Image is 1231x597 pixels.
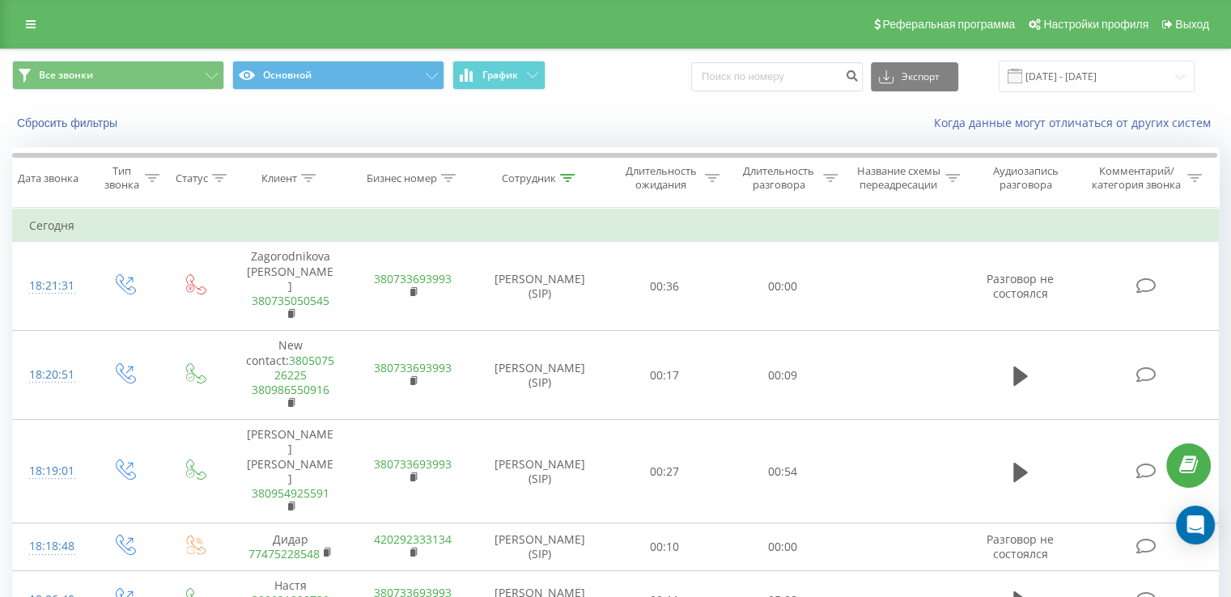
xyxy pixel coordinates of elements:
a: 380733693993 [374,456,452,472]
span: Разговор не состоялся [987,271,1054,301]
a: 380954925591 [252,485,329,501]
div: Длительность ожидания [621,164,702,192]
div: Клиент [261,171,297,185]
a: 420292333134 [374,531,452,547]
td: [PERSON_NAME] [PERSON_NAME] [229,420,351,523]
td: 00:54 [724,420,841,523]
button: Основной [232,61,444,90]
span: Реферальная программа [882,18,1015,31]
td: 00:00 [724,523,841,570]
span: Разговор не состоялся [987,531,1054,561]
a: 380733693993 [374,271,452,286]
td: 00:17 [606,331,724,420]
td: [PERSON_NAME] (SIP) [474,523,606,570]
button: Все звонки [12,61,224,90]
div: Дата звонка [18,171,79,185]
span: Все звонки [39,69,93,82]
div: Тип звонка [102,164,140,192]
div: Комментарий/категория звонка [1089,164,1183,192]
div: 18:19:01 [29,455,72,487]
span: График [482,70,518,81]
td: Сегодня [13,210,1219,242]
div: Длительность разговора [738,164,819,192]
td: 00:00 [724,242,841,331]
td: [PERSON_NAME] (SIP) [474,420,606,523]
div: Статус [176,171,208,185]
td: 00:36 [606,242,724,331]
span: Настройки профиля [1043,18,1148,31]
a: 380507526225 [274,353,335,383]
div: 18:20:51 [29,359,72,391]
div: 18:21:31 [29,270,72,302]
div: Бизнес номер [367,171,437,185]
td: Дидар [229,523,351,570]
td: New contact: [229,331,351,420]
span: Выход [1175,18,1209,31]
div: Сотрудник [502,171,556,185]
button: Сбросить фильтры [12,116,125,130]
td: [PERSON_NAME] (SIP) [474,242,606,331]
div: Аудиозапись разговора [978,164,1073,192]
td: [PERSON_NAME] (SIP) [474,331,606,420]
a: 380735050545 [252,293,329,308]
a: 380733693993 [374,360,452,375]
button: Экспорт [871,62,958,91]
a: Когда данные могут отличаться от других систем [934,115,1219,130]
a: 380986550916 [252,382,329,397]
button: График [452,61,545,90]
td: Zagorodnikova [PERSON_NAME] [229,242,351,331]
td: 00:27 [606,420,724,523]
a: 77475228548 [248,546,320,561]
div: Open Intercom Messenger [1176,506,1215,544]
div: 18:18:48 [29,531,72,562]
td: 00:09 [724,331,841,420]
td: 00:10 [606,523,724,570]
div: Название схемы переадресации [856,164,941,192]
input: Поиск по номеру [691,62,863,91]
